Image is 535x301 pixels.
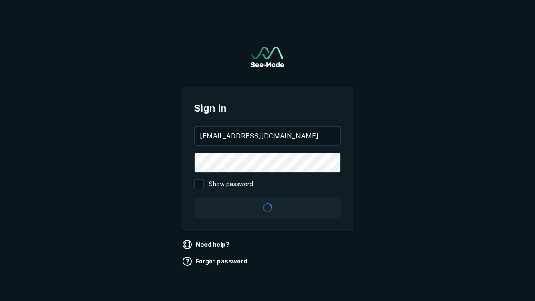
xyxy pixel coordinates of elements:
span: Show password [209,179,253,189]
a: Need help? [181,238,233,251]
span: Sign in [194,101,341,116]
a: Forgot password [181,255,250,268]
img: See-Mode Logo [251,47,284,67]
input: your@email.com [195,127,340,145]
a: Go to sign in [251,47,284,67]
